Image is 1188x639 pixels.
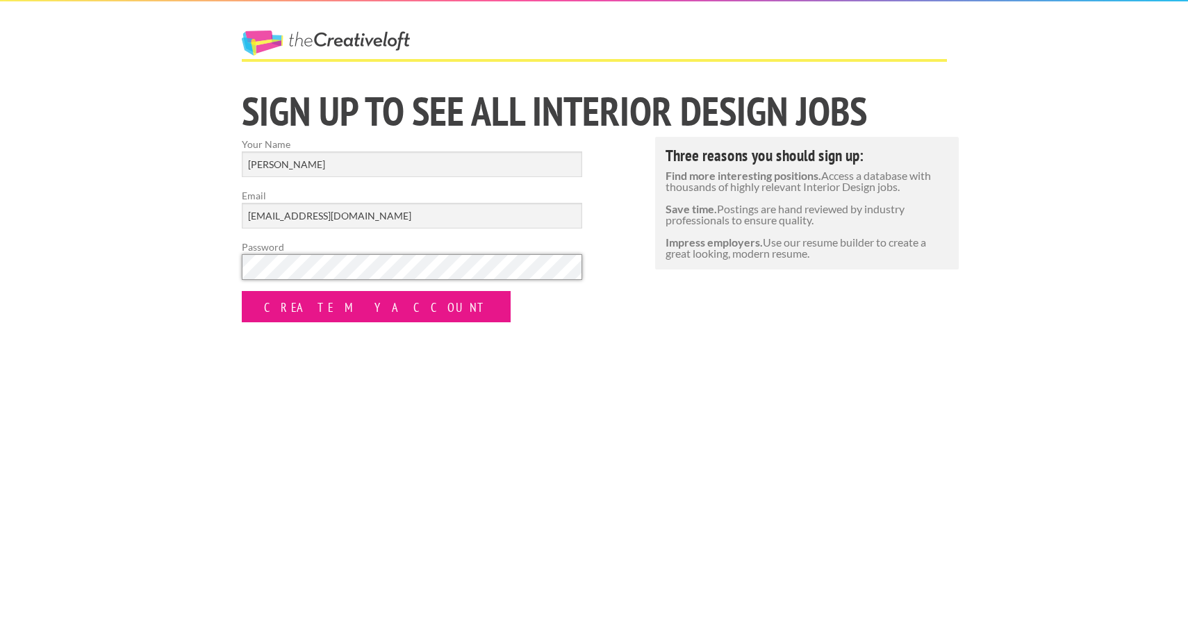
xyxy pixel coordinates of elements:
label: Password [242,240,582,280]
h1: Sign Up to See All Interior Design jobs [242,91,947,131]
input: Email [242,203,582,229]
input: Password [242,254,582,280]
input: Your Name [242,151,582,177]
div: Access a database with thousands of highly relevant Interior Design jobs. Postings are hand revie... [655,137,959,269]
strong: Save time. [666,202,717,215]
label: Your Name [242,137,582,177]
a: The Creative Loft [242,31,410,56]
label: Email [242,188,582,229]
input: Create my Account [242,291,511,322]
strong: Impress employers. [666,235,763,249]
strong: Find more interesting positions. [666,169,821,182]
h4: Three reasons you should sign up: [666,147,949,163]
